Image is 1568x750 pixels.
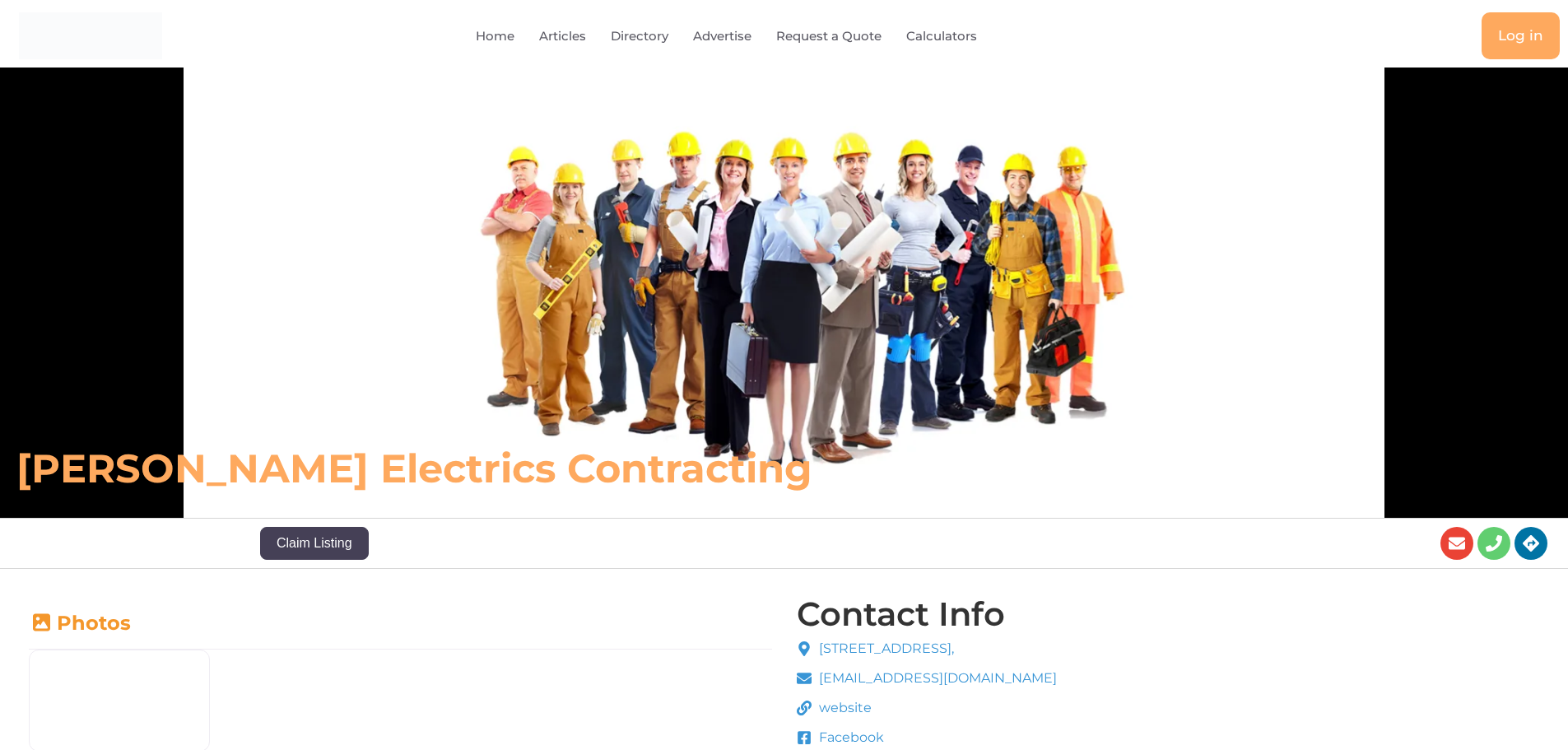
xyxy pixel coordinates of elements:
[260,527,369,560] button: Claim Listing
[693,17,751,55] a: Advertise
[29,611,131,635] a: Photos
[906,17,977,55] a: Calculators
[815,668,1057,688] span: [EMAIL_ADDRESS][DOMAIN_NAME]
[815,698,872,718] span: website
[1482,12,1560,59] a: Log in
[16,444,1090,493] h6: [PERSON_NAME] Electrics Contracting
[319,17,1172,55] nav: Menu
[1498,29,1543,43] span: Log in
[815,639,954,659] span: [STREET_ADDRESS],
[797,598,1005,631] h4: Contact Info
[611,17,668,55] a: Directory
[539,17,586,55] a: Articles
[476,17,514,55] a: Home
[797,668,1058,688] a: [EMAIL_ADDRESS][DOMAIN_NAME]
[815,728,884,748] span: Facebook
[776,17,882,55] a: Request a Quote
